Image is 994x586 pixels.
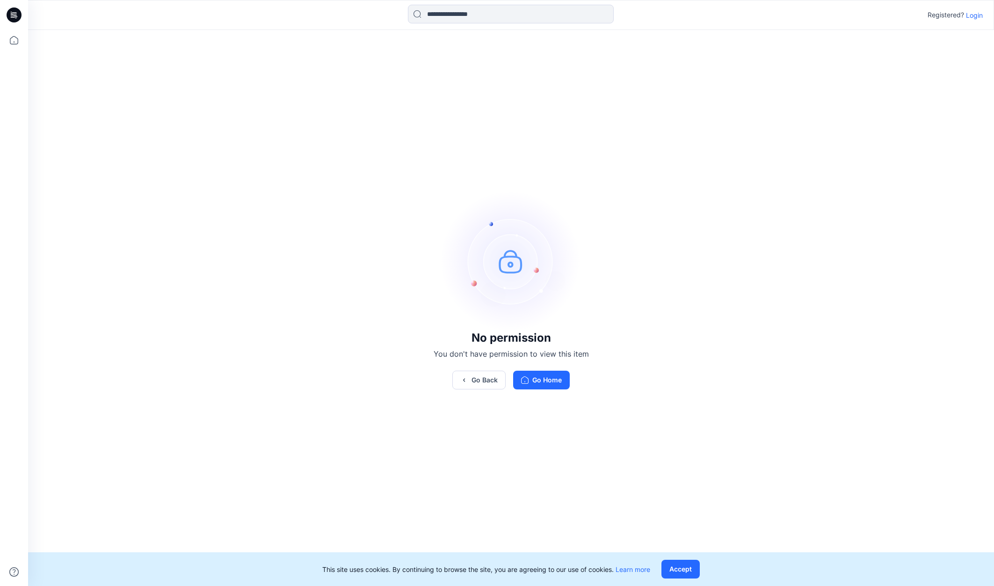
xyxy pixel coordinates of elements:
button: Go Home [513,371,570,389]
a: Learn more [616,565,650,573]
img: no-perm.svg [441,191,581,331]
h3: No permission [434,331,589,344]
p: You don't have permission to view this item [434,348,589,359]
button: Go Back [452,371,506,389]
p: This site uses cookies. By continuing to browse the site, you are agreeing to our use of cookies. [322,564,650,574]
p: Login [966,10,983,20]
p: Registered? [928,9,964,21]
button: Accept [661,560,700,579]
